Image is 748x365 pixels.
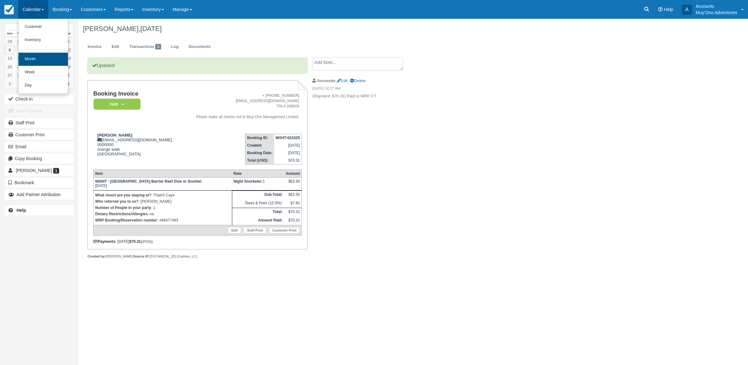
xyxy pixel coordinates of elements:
[284,199,302,208] td: $7.81
[64,37,73,46] a: 5
[83,41,106,53] a: Invoice
[232,169,284,177] th: Rate
[274,149,302,157] td: [DATE]
[232,177,284,190] td: 1
[5,106,74,116] button: Add Payment
[5,54,15,63] a: 13
[245,157,274,164] th: Total (USD):
[107,41,124,53] a: Edit
[232,208,284,216] th: Total:
[696,3,737,9] p: Accounts
[95,218,157,222] strong: WRP Booking/Reservation number
[5,165,74,175] a: [PERSON_NAME] 1
[87,254,106,258] strong: Created by:
[658,7,663,12] i: Help
[64,71,73,80] a: 2
[232,216,284,225] th: Amount Paid:
[245,142,274,149] th: Created:
[18,53,68,66] a: Month
[15,30,24,37] th: Tue
[15,46,24,54] a: 7
[64,54,73,63] a: 19
[95,217,230,223] p: : #48477483
[696,9,737,16] p: Muy'Ono Adventures
[18,19,68,94] ul: Calendar
[93,169,232,177] th: Item
[312,86,418,93] em: [DATE] 10:27 AM
[269,227,300,233] a: Customer Print
[664,7,673,12] span: Help
[337,78,348,83] a: Edit
[95,211,230,217] p: : na
[64,63,73,71] a: 26
[18,34,68,47] a: Inventory
[95,193,151,197] strong: What resort are you staying at?
[18,79,68,92] a: Day
[245,149,274,157] th: Booking Date:
[5,80,15,88] a: 3
[87,57,307,74] p: Updated!
[274,142,302,149] td: [DATE]
[284,208,302,216] td: $70.31
[5,37,15,46] a: 29
[17,208,26,213] b: Help
[286,179,300,189] div: $62.50
[142,240,151,243] small: (POS)
[274,157,302,164] td: $70.31
[64,46,73,54] a: 12
[15,80,24,88] a: 4
[95,199,139,204] strong: Who referred you to us?
[5,63,15,71] a: 20
[232,190,284,199] th: Sub-Total:
[15,54,24,63] a: 14
[5,178,74,188] button: Bookmark
[93,133,181,164] div: [EMAIL_ADDRESS][DOMAIN_NAME] 0000000 orange walk [GEOGRAPHIC_DATA]
[5,94,74,104] button: Check-in
[15,71,24,80] a: 28
[93,98,138,110] a: Paid
[5,130,74,140] a: Customer Print
[16,168,52,173] span: [PERSON_NAME]
[93,91,181,97] h1: Booking Invoice
[64,80,73,88] a: 9
[129,239,141,244] strong: $70.31
[83,25,635,33] h1: [PERSON_NAME],
[95,205,230,211] p: : 1
[284,190,302,199] td: $62.50
[5,71,15,80] a: 27
[228,227,241,233] a: Edit
[95,192,230,198] p: : Thatch Caye
[167,41,183,53] a: Log
[350,78,366,83] a: Delete
[95,206,151,210] strong: Number of People in your party
[5,190,74,200] button: Add Partner Attribution
[312,93,418,99] p: (Payment: $70.31) Paid in WRP CT
[245,134,274,142] th: Booking ID:
[93,239,115,244] strong: Payments
[5,46,15,54] a: 6
[95,179,202,184] strong: NIGHT - [GEOGRAPHIC_DATA] Barrier Reef Dive or Snorkel
[95,198,230,205] p: : [PERSON_NAME]
[5,205,74,215] a: Help
[4,5,14,14] img: checkfront-main-nav-mini-logo.png
[87,254,307,259] div: [PERSON_NAME] [TECHNICAL_ID] (Castries, LC)
[94,99,141,110] em: Paid
[284,169,302,177] th: Amount
[5,30,15,37] th: Mon
[18,66,68,79] a: Week
[125,41,166,53] a: Transactions1
[184,41,215,53] a: Documents
[682,5,692,15] div: A
[276,136,300,140] strong: MXHT-021025
[184,93,300,120] address: + [PHONE_NUMBER] [EMAIL_ADDRESS][DOMAIN_NAME] TIN # 206604 Please make all checks out to Muy-Ono ...
[18,20,68,34] a: Customer
[97,133,132,138] strong: [PERSON_NAME]
[5,118,74,128] a: Staff Print
[93,177,232,190] td: [DATE]
[93,239,302,244] div: : [DATE] ( )
[15,63,24,71] a: 21
[243,227,266,233] a: Staff Print
[15,37,24,46] a: 30
[133,254,150,258] strong: Source IP:
[140,25,161,33] span: [DATE]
